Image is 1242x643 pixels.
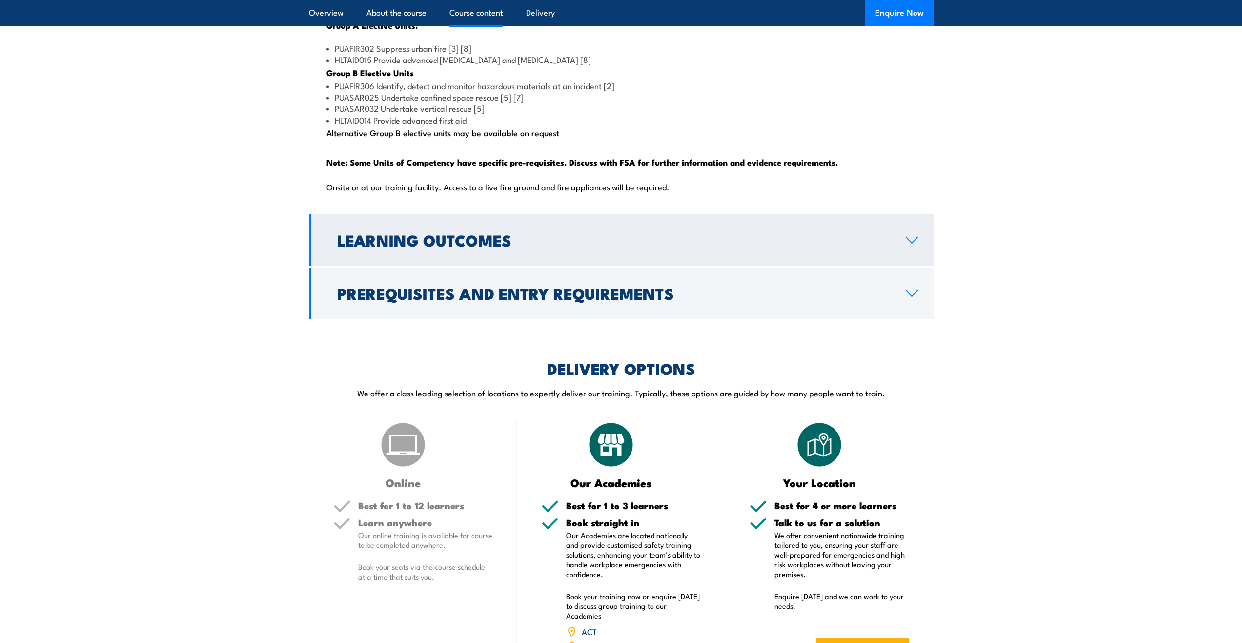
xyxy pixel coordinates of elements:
[337,286,890,300] h2: Prerequisites and Entry Requirements
[337,233,890,247] h2: Learning Outcomes
[750,477,890,488] h3: Your Location
[358,562,493,581] p: Book your seats via the course schedule at a time that suits you.
[566,530,701,579] p: Our Academies are located nationally and provide customised safety training solutions, enhancing ...
[326,103,916,114] li: PUASAR032 Undertake vertical rescue [5]
[326,54,916,65] li: HLTAID015 Provide advanced [MEDICAL_DATA] and [MEDICAL_DATA] [8]
[326,114,916,125] li: HLTAID014 Provide advanced first aid
[547,361,695,375] h2: DELIVERY OPTIONS
[309,268,934,319] a: Prerequisites and Entry Requirements
[326,80,916,91] li: PUAFIR306 Identify, detect and monitor hazardous materials at an incident [2]
[774,591,909,611] p: Enquire [DATE] and we can work to your needs.
[326,91,916,103] li: PUASAR025 Undertake confined space rescue [5] [7]
[326,66,414,79] strong: Group B Elective Units
[774,518,909,527] h5: Talk to us for a solution
[326,42,916,54] li: PUAFIR302 Suppress urban fire [3] [8]
[333,477,473,488] h3: Online
[309,387,934,398] p: We offer a class leading selection of locations to expertly deliver our training. Typically, thes...
[326,156,838,168] strong: Note: Some Units of Competency have specific pre-requisites. Discuss with FSA for further informa...
[774,530,909,579] p: We offer convenient nationwide training tailored to you, ensuring your staff are well-prepared fo...
[566,591,701,621] p: Book your training now or enquire [DATE] to discuss group training to our Academies
[566,518,701,527] h5: Book straight in
[358,518,493,527] h5: Learn anywhere
[566,501,701,510] h5: Best for 1 to 3 learners
[541,477,681,488] h3: Our Academies
[326,182,916,191] p: Onsite or at our training facility. Access to a live fire ground and fire appliances will be requ...
[774,501,909,510] h5: Best for 4 or more learners
[358,530,493,550] p: Our online training is available for course to be completed anywhere.
[358,501,493,510] h5: Best for 1 to 12 learners
[582,625,597,637] a: ACT
[309,214,934,266] a: Learning Outcomes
